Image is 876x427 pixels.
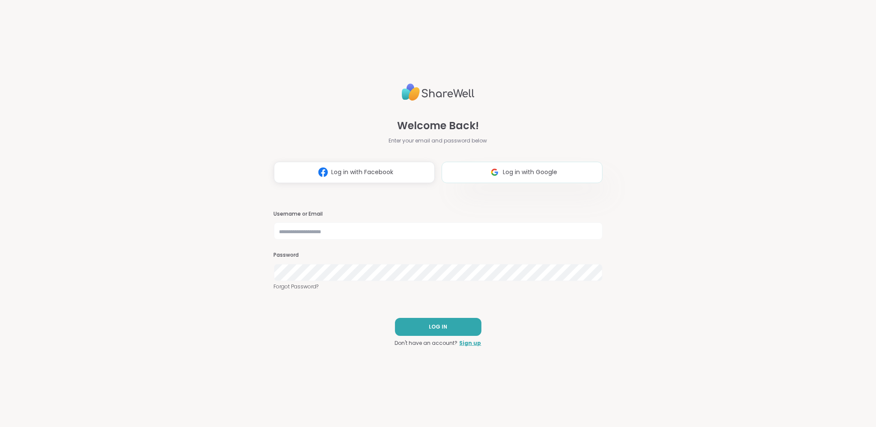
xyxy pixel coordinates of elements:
img: ShareWell Logomark [487,164,503,180]
img: ShareWell Logomark [315,164,331,180]
a: Forgot Password? [274,283,603,291]
span: Log in with Facebook [331,168,393,177]
span: Welcome Back! [397,118,479,133]
span: Log in with Google [503,168,557,177]
a: Sign up [460,339,481,347]
span: LOG IN [429,323,447,331]
button: LOG IN [395,318,481,336]
button: Log in with Facebook [274,162,435,183]
span: Don't have an account? [395,339,458,347]
span: Enter your email and password below [389,137,487,145]
button: Log in with Google [442,162,603,183]
img: ShareWell Logo [402,80,475,104]
h3: Username or Email [274,211,603,218]
h3: Password [274,252,603,259]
